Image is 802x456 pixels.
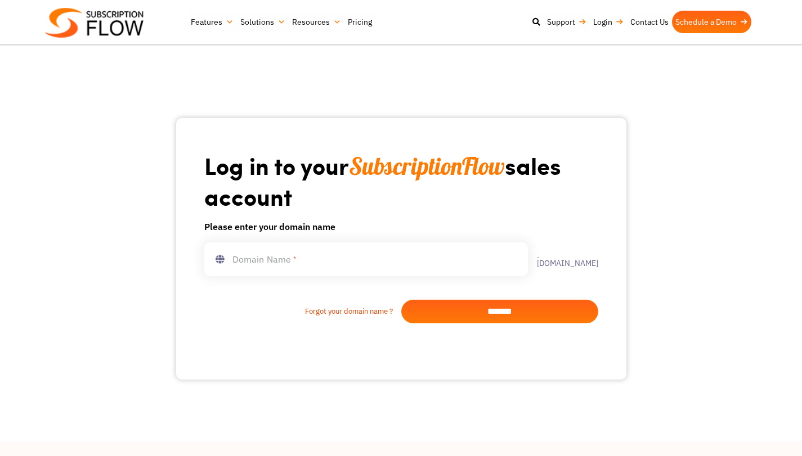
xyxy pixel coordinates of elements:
a: Resources [289,11,344,33]
a: Login [590,11,627,33]
a: Solutions [237,11,289,33]
img: Subscriptionflow [45,8,144,38]
span: SubscriptionFlow [349,151,505,181]
a: Forgot your domain name ? [204,306,401,317]
h1: Log in to your sales account [204,151,598,211]
h6: Please enter your domain name [204,220,598,233]
label: .[DOMAIN_NAME] [528,251,598,267]
a: Schedule a Demo [672,11,751,33]
a: Contact Us [627,11,672,33]
a: Support [544,11,590,33]
a: Features [187,11,237,33]
a: Pricing [344,11,375,33]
